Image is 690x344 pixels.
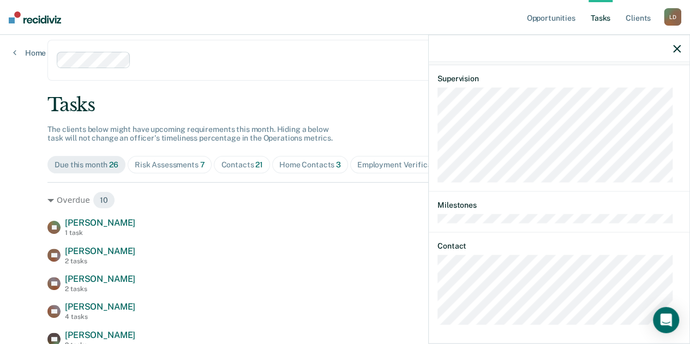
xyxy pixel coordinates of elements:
div: L D [664,8,681,26]
span: 21 [255,160,263,169]
span: 10 [93,191,115,209]
span: [PERSON_NAME] [65,218,135,228]
span: The clients below might have upcoming requirements this month. Hiding a below task will not chang... [47,125,333,143]
span: [PERSON_NAME] [65,246,135,256]
div: Open Intercom Messenger [653,307,679,333]
a: Home [13,48,46,58]
span: 3 [336,160,341,169]
div: 4 tasks [65,313,135,321]
div: Home Contacts [279,160,341,170]
span: [PERSON_NAME] [65,274,135,284]
img: Recidiviz [9,11,61,23]
dt: Milestones [437,201,681,210]
div: 2 tasks [65,257,135,265]
span: 7 [200,160,205,169]
dt: Contact [437,241,681,250]
div: Employment Verification [357,160,452,170]
span: [PERSON_NAME] [65,330,135,340]
dt: Supervision [437,74,681,83]
div: 2 tasks [65,285,135,293]
span: 26 [109,160,118,169]
div: 1 task [65,229,135,237]
div: Overdue [47,191,643,209]
div: Due this month [55,160,118,170]
div: Tasks [47,94,643,116]
div: Contacts [221,160,263,170]
span: [PERSON_NAME] [65,301,135,312]
div: Risk Assessments [135,160,205,170]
